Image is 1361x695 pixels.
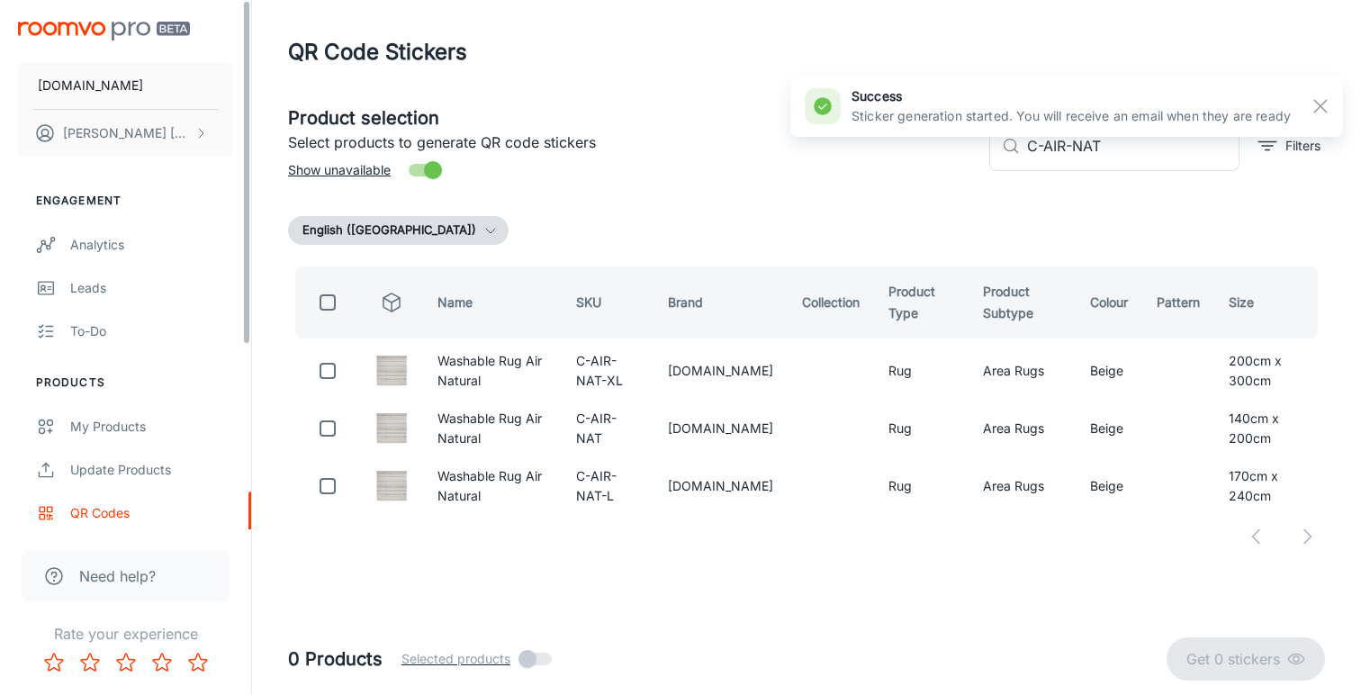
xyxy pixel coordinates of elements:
p: [PERSON_NAME] [PERSON_NAME] [63,123,190,143]
td: Rug [874,346,969,396]
td: Washable Rug Air Natural [423,461,563,511]
td: [DOMAIN_NAME] [653,346,788,396]
td: C-AIR-NAT-L [562,461,653,511]
th: Pattern [1142,266,1214,338]
p: Sticker generation started. You will receive an email when they are ready [852,106,1291,126]
span: Need help? [79,565,156,587]
td: C-AIR-NAT-XL [562,346,653,396]
div: Update Products [70,460,233,480]
span: Show unavailable [288,160,391,180]
td: Beige [1076,403,1142,454]
td: Area Rugs [969,346,1077,396]
td: [DOMAIN_NAME] [653,461,788,511]
td: Beige [1076,346,1142,396]
td: Beige [1076,461,1142,511]
th: Size [1214,266,1325,338]
div: Analytics [70,235,233,255]
td: 200cm x 300cm [1214,346,1325,396]
div: My Products [70,417,233,437]
h5: Product selection [288,104,975,131]
th: Brand [653,266,788,338]
img: Roomvo PRO Beta [18,22,190,41]
p: Filters [1285,136,1320,156]
button: English ([GEOGRAPHIC_DATA]) [288,216,509,245]
th: Product Subtype [969,266,1077,338]
button: [DOMAIN_NAME] [18,62,233,109]
p: Select products to generate QR code stickers [288,131,975,153]
h1: QR Code Stickers [288,36,467,68]
th: SKU [562,266,653,338]
div: QR Codes [70,503,233,523]
td: [DOMAIN_NAME] [653,403,788,454]
p: Rate your experience [14,623,237,645]
td: C-AIR-NAT [562,403,653,454]
td: Area Rugs [969,461,1077,511]
button: [PERSON_NAME] [PERSON_NAME] [18,110,233,157]
td: 170cm x 240cm [1214,461,1325,511]
th: Product Type [874,266,969,338]
input: Search by SKU, brand, collection... [1027,121,1239,171]
th: Name [423,266,563,338]
td: 140cm x 200cm [1214,403,1325,454]
td: Area Rugs [969,403,1077,454]
h6: success [852,86,1291,106]
th: Colour [1076,266,1142,338]
div: To-do [70,321,233,341]
th: Collection [788,266,874,338]
td: Rug [874,403,969,454]
div: Leads [70,278,233,298]
td: Washable Rug Air Natural [423,403,563,454]
td: Rug [874,461,969,511]
p: [DOMAIN_NAME] [38,76,143,95]
button: filter [1254,131,1325,160]
td: Washable Rug Air Natural [423,346,563,396]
